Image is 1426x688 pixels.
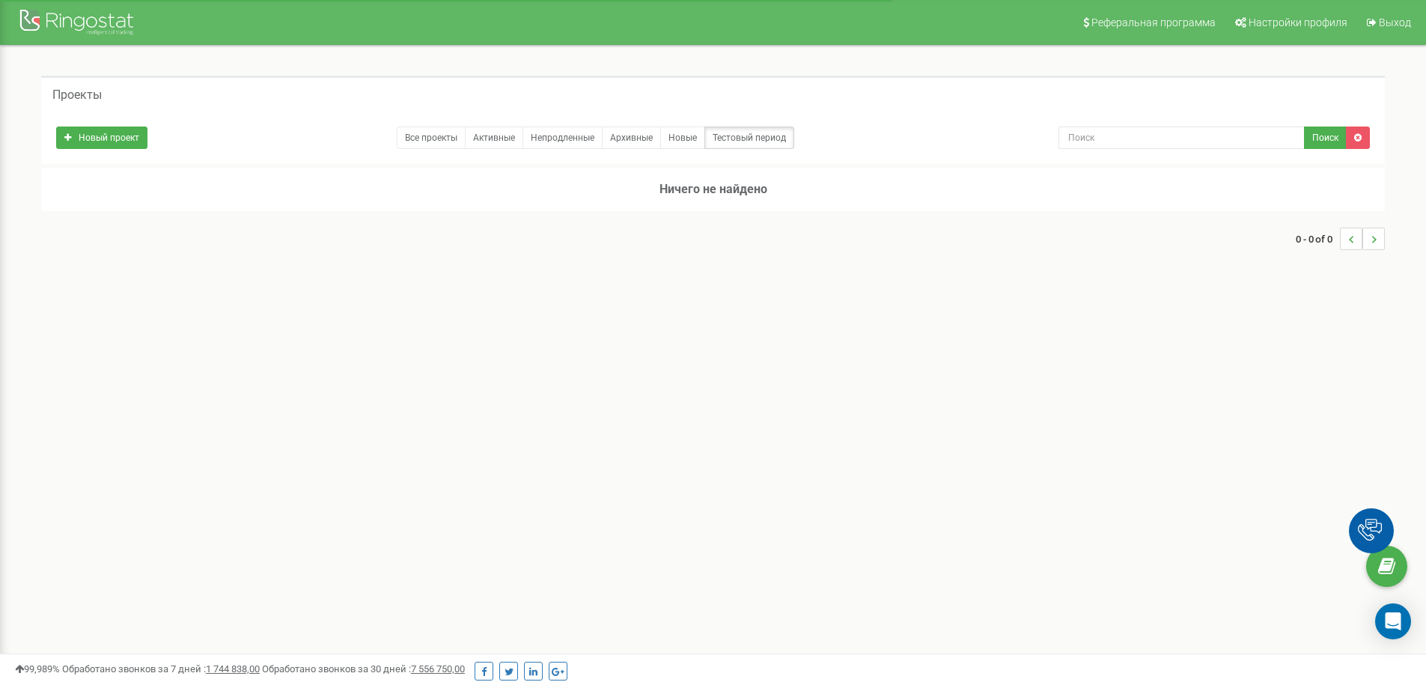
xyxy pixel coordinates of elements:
h5: Проекты [52,88,102,102]
span: 99,989% [15,663,60,675]
span: 0 - 0 of 0 [1296,228,1340,250]
button: Поиск [1304,127,1347,149]
u: 7 556 750,00 [411,663,465,675]
div: Open Intercom Messenger [1375,603,1411,639]
a: Новый проект [56,127,147,149]
h3: Ничего не найдено [41,168,1385,211]
span: Обработано звонков за 7 дней : [62,663,260,675]
span: Настройки профиля [1249,16,1347,28]
u: 1 744 838,00 [206,663,260,675]
a: Новые [660,127,705,149]
a: Непродленные [522,127,603,149]
a: Архивные [602,127,661,149]
a: Тестовый период [704,127,794,149]
input: Поиск [1058,127,1305,149]
span: Реферальная программа [1091,16,1216,28]
span: Обработано звонков за 30 дней : [262,663,465,675]
span: Выход [1379,16,1411,28]
nav: ... [1296,213,1385,265]
a: Все проекты [397,127,466,149]
a: Активные [465,127,523,149]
